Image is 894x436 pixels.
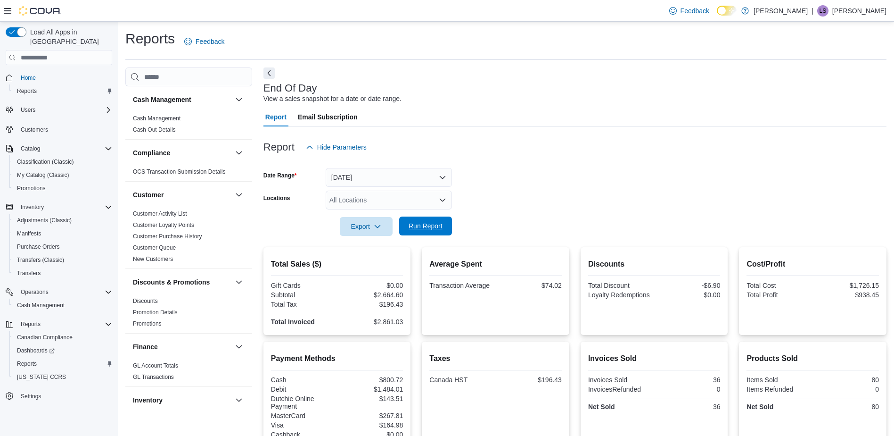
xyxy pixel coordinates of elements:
div: 36 [656,403,720,411]
button: Users [17,104,39,116]
strong: Net Sold [588,403,615,411]
div: Discounts & Promotions [125,295,252,333]
span: Promotion Details [133,309,178,316]
button: Reports [2,318,116,331]
span: Customer Loyalty Points [133,221,194,229]
a: Feedback [180,32,228,51]
div: 80 [815,403,879,411]
span: Customer Purchase History [133,233,202,240]
button: My Catalog (Classic) [9,168,116,182]
button: Hide Parameters [302,138,370,157]
div: Items Refunded [746,386,811,393]
button: Catalog [2,142,116,155]
span: Customer Queue [133,244,176,252]
span: My Catalog (Classic) [17,171,69,179]
button: [US_STATE] CCRS [9,370,116,384]
span: Transfers [13,268,112,279]
div: Cash [271,376,335,384]
div: View a sales snapshot for a date or date range. [263,94,402,104]
h1: Reports [125,29,175,48]
span: OCS Transaction Submission Details [133,168,226,176]
button: Inventory [2,201,116,214]
span: Manifests [13,228,112,239]
div: $800.72 [339,376,403,384]
div: Canada HST [429,376,493,384]
span: Washington CCRS [13,371,112,383]
span: Cash Management [13,300,112,311]
strong: Net Sold [746,403,773,411]
span: Promotions [17,184,46,192]
span: Load All Apps in [GEOGRAPHIC_DATA] [26,27,112,46]
button: Users [2,103,116,117]
span: Manifests [17,230,41,237]
button: Next [263,67,275,79]
span: Settings [21,393,41,400]
span: Reports [17,87,37,95]
span: Purchase Orders [17,243,60,251]
button: Purchase Orders [9,240,116,253]
div: Loyalty Redemptions [588,291,652,299]
div: Debit [271,386,335,393]
button: Customers [2,122,116,136]
button: [DATE] [326,168,452,187]
button: Discounts & Promotions [133,277,231,287]
span: Home [17,72,112,84]
h3: Discounts & Promotions [133,277,210,287]
span: Report [265,108,287,126]
div: $164.98 [339,421,403,429]
span: Adjustments (Classic) [17,217,72,224]
a: Customer Loyalty Points [133,222,194,228]
span: Hide Parameters [317,143,367,152]
a: Settings [17,391,45,402]
a: Customer Activity List [133,210,187,217]
span: Feedback [681,6,709,16]
a: Discounts [133,298,158,304]
h2: Invoices Sold [588,353,721,364]
a: Customers [17,124,52,135]
span: Canadian Compliance [17,334,73,341]
a: Promotions [133,320,162,327]
p: [PERSON_NAME] [754,5,808,17]
div: $1,726.15 [815,282,879,289]
a: Promotion Details [133,309,178,316]
button: Catalog [17,143,44,154]
div: $143.51 [339,395,403,402]
button: Transfers (Classic) [9,253,116,267]
span: Inventory [21,203,44,211]
span: Classification (Classic) [17,158,74,166]
a: Purchase Orders [13,241,64,252]
a: Reports [13,358,41,369]
a: Classification (Classic) [13,156,78,168]
div: Subtotal [271,291,335,299]
span: Catalog [21,145,40,152]
button: Settings [2,389,116,403]
div: 80 [815,376,879,384]
div: $0.00 [656,291,720,299]
h3: Compliance [133,148,170,158]
button: Cash Management [233,94,245,105]
span: Purchase Orders [13,241,112,252]
a: Transfers [13,268,44,279]
span: Transfers (Classic) [17,256,64,264]
img: Cova [19,6,61,16]
div: Total Tax [271,301,335,308]
h3: Cash Management [133,95,191,104]
button: Promotions [9,182,116,195]
h3: Finance [133,342,158,352]
a: GL Transactions [133,374,174,380]
button: Compliance [233,147,245,159]
a: GL Account Totals [133,362,178,369]
div: Items Sold [746,376,811,384]
span: Adjustments (Classic) [13,215,112,226]
span: Operations [21,288,49,296]
button: Adjustments (Classic) [9,214,116,227]
p: | [812,5,813,17]
label: Date Range [263,172,297,179]
div: Invoices Sold [588,376,652,384]
a: Canadian Compliance [13,332,76,343]
button: Inventory [233,394,245,406]
button: Cash Management [9,299,116,312]
h2: Total Sales ($) [271,259,403,270]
